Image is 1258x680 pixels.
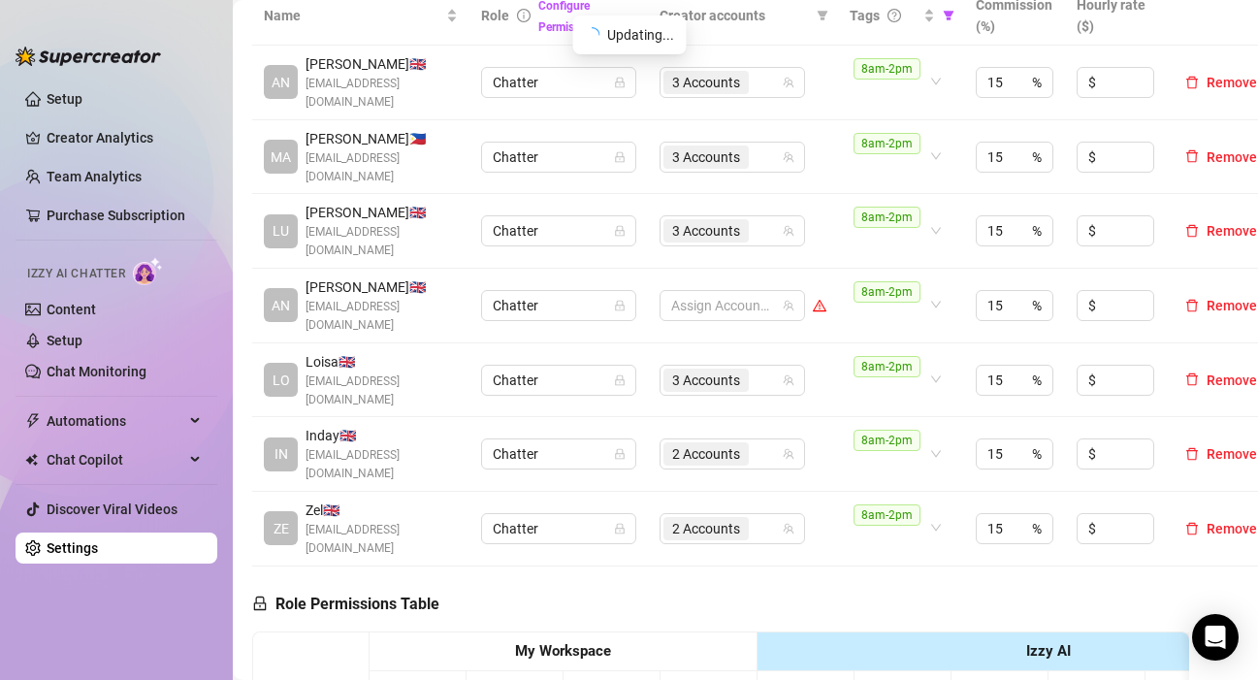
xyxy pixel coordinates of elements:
span: Chatter [493,216,625,245]
span: thunderbolt [25,413,41,429]
span: 2 Accounts [663,517,749,540]
span: Remove [1207,298,1257,313]
span: Role [481,8,509,23]
span: Remove [1207,75,1257,90]
strong: My Workspace [515,642,611,660]
span: lock [614,448,626,460]
span: Loisa 🇬🇧 [306,351,458,372]
span: Zel 🇬🇧 [306,500,458,521]
strong: Izzy AI [1026,642,1071,660]
span: LO [273,370,290,391]
span: Izzy AI Chatter [27,265,125,283]
span: [EMAIL_ADDRESS][DOMAIN_NAME] [306,149,458,186]
span: 8am-2pm [854,281,920,303]
a: Chat Monitoring [47,364,146,379]
span: MA [271,146,291,168]
span: warning [813,299,826,312]
span: Chatter [493,68,625,97]
span: question-circle [887,9,901,22]
span: filter [813,1,832,30]
div: Open Intercom Messenger [1192,614,1239,661]
span: [EMAIL_ADDRESS][DOMAIN_NAME] [306,223,458,260]
span: lock [614,77,626,88]
img: AI Chatter [133,257,163,285]
span: Automations [47,405,184,437]
span: team [783,151,794,163]
span: 8am-2pm [854,430,920,451]
span: Tags [850,5,880,26]
span: Remove [1207,521,1257,536]
span: 2 Accounts [672,518,740,539]
span: lock [614,225,626,237]
span: Chatter [493,439,625,469]
span: [EMAIL_ADDRESS][DOMAIN_NAME] [306,446,458,483]
span: filter [943,10,954,21]
span: lock [614,300,626,311]
span: delete [1185,299,1199,312]
span: 8am-2pm [854,356,920,377]
span: [PERSON_NAME] 🇵🇭 [306,128,458,149]
span: Updating... [607,24,674,46]
span: 3 Accounts [672,370,740,391]
h5: Role Permissions Table [252,593,439,616]
a: Setup [47,91,82,107]
span: 3 Accounts [663,146,749,169]
span: delete [1185,149,1199,163]
span: 3 Accounts [663,369,749,392]
span: team [783,225,794,237]
span: delete [1185,224,1199,238]
span: Chat Copilot [47,444,184,475]
span: 3 Accounts [672,146,740,168]
span: team [783,523,794,534]
span: LU [273,220,289,242]
span: delete [1185,76,1199,89]
a: Creator Analytics [47,122,202,153]
span: [PERSON_NAME] 🇬🇧 [306,202,458,223]
span: loading [583,26,601,45]
span: Chatter [493,143,625,172]
span: 8am-2pm [854,504,920,526]
span: [EMAIL_ADDRESS][DOMAIN_NAME] [306,75,458,112]
span: delete [1185,522,1199,535]
span: 2 Accounts [663,442,749,466]
span: [EMAIL_ADDRESS][DOMAIN_NAME] [306,372,458,409]
span: filter [817,10,828,21]
span: 3 Accounts [672,220,740,242]
span: team [783,77,794,88]
span: info-circle [517,9,531,22]
span: Chatter [493,366,625,395]
span: lock [614,151,626,163]
span: team [783,374,794,386]
span: Remove [1207,149,1257,165]
span: lock [614,523,626,534]
a: Team Analytics [47,169,142,184]
a: Purchase Subscription [47,200,202,231]
img: logo-BBDzfeDw.svg [16,47,161,66]
span: ZE [274,518,289,539]
span: AN [272,72,290,93]
span: Chatter [493,514,625,543]
span: 8am-2pm [854,133,920,154]
span: 3 Accounts [663,219,749,243]
span: [EMAIL_ADDRESS][DOMAIN_NAME] [306,298,458,335]
span: [EMAIL_ADDRESS][DOMAIN_NAME] [306,521,458,558]
a: Settings [47,540,98,556]
span: [PERSON_NAME] 🇬🇧 [306,53,458,75]
span: [PERSON_NAME] 🇬🇧 [306,276,458,298]
span: 8am-2pm [854,207,920,228]
span: delete [1185,447,1199,461]
span: team [783,448,794,460]
span: filter [939,1,958,30]
span: Chatter [493,291,625,320]
span: Creator accounts [660,5,809,26]
span: 3 Accounts [663,71,749,94]
img: Chat Copilot [25,453,38,467]
span: Remove [1207,372,1257,388]
span: 2 Accounts [672,443,740,465]
span: team [783,300,794,311]
span: AN [272,295,290,316]
span: Inday 🇬🇧 [306,425,458,446]
span: lock [614,374,626,386]
span: 8am-2pm [854,58,920,80]
span: 3 Accounts [672,72,740,93]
